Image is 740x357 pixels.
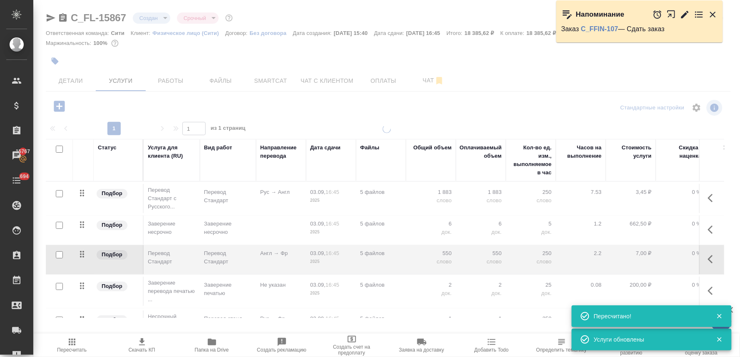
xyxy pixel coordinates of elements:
button: Определить тематику [527,334,597,357]
button: Заявка на доставку [387,334,457,357]
div: Часов на выполнение [560,144,602,160]
button: Закрыть [711,312,728,320]
p: Подбор [102,316,122,324]
p: Заказ — Сдать заказ [561,25,718,33]
span: Создать рекламацию [257,347,306,353]
button: Открыть в новой вкладке [667,5,676,23]
a: 694 [2,170,31,191]
div: Дата сдачи [310,144,341,152]
button: Показать кнопки [703,249,723,269]
button: Создать счет на предоплату [317,334,387,357]
div: Кол-во ед. изм., выполняемое в час [510,144,552,177]
div: Услуги обновлены [594,335,704,344]
button: Скачать КП [107,334,177,357]
button: Пересчитать [37,334,107,357]
div: Вид работ [204,144,232,152]
p: Подбор [102,221,122,229]
p: Подбор [102,189,122,198]
button: Показать кнопки [703,188,723,208]
span: 15767 [11,147,35,156]
span: Скачать КП [129,347,155,353]
button: Показать кнопки [703,220,723,240]
div: Направление перевода [260,144,302,160]
div: Общий объем [414,144,452,152]
button: Создать рекламацию [247,334,317,357]
button: Перейти в todo [694,10,704,20]
span: Определить тематику [536,347,587,353]
a: C_FFIN-107 [581,25,618,32]
div: Пересчитано! [594,312,704,320]
p: Подбор [102,250,122,259]
span: Создать счет на предоплату [322,344,382,356]
button: Редактировать [680,10,690,20]
span: 694 [15,172,34,181]
button: Закрыть [708,10,718,20]
div: Файлы [360,144,379,152]
div: Статус [98,144,117,152]
span: Добавить Todo [474,347,508,353]
button: Закрыть [711,336,728,343]
span: Пересчитать [57,347,87,353]
button: Отложить [653,10,663,20]
div: Стоимость услуги [610,144,652,160]
button: Добавить Todo [457,334,527,357]
p: Подбор [102,282,122,290]
p: Напоминание [576,10,625,19]
div: Услуга для клиента (RU) [148,144,196,160]
span: Заявка на доставку [399,347,444,353]
div: Скидка / наценка [660,144,702,160]
span: Папка на Drive [195,347,229,353]
a: 15767 [2,145,31,166]
button: Показать кнопки [703,281,723,301]
button: Папка на Drive [177,334,247,357]
div: Оплачиваемый объем [460,144,502,160]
